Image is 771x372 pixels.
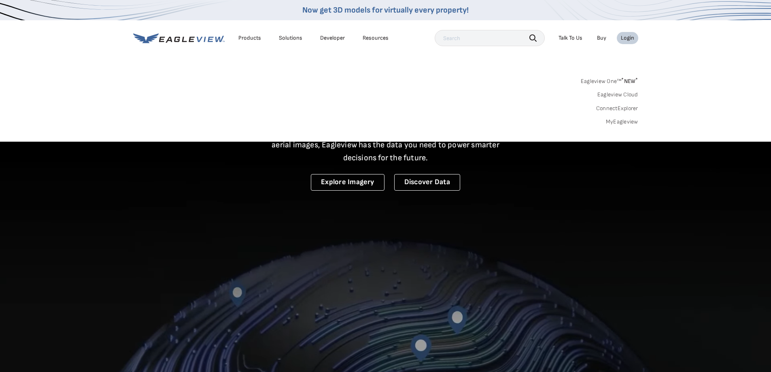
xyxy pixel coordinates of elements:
a: Developer [320,34,345,42]
a: Eagleview One™*NEW* [581,75,638,85]
a: MyEagleview [606,118,638,125]
a: Buy [597,34,606,42]
div: Resources [363,34,389,42]
p: A new era starts here. Built on more than 3.5 billion high-resolution aerial images, Eagleview ha... [262,125,510,164]
div: Products [238,34,261,42]
a: Discover Data [394,174,460,191]
span: NEW [621,78,638,85]
div: Solutions [279,34,302,42]
a: Explore Imagery [311,174,384,191]
div: Talk To Us [559,34,582,42]
a: ConnectExplorer [596,105,638,112]
a: Eagleview Cloud [597,91,638,98]
input: Search [435,30,545,46]
div: Login [621,34,634,42]
a: Now get 3D models for virtually every property! [302,5,469,15]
